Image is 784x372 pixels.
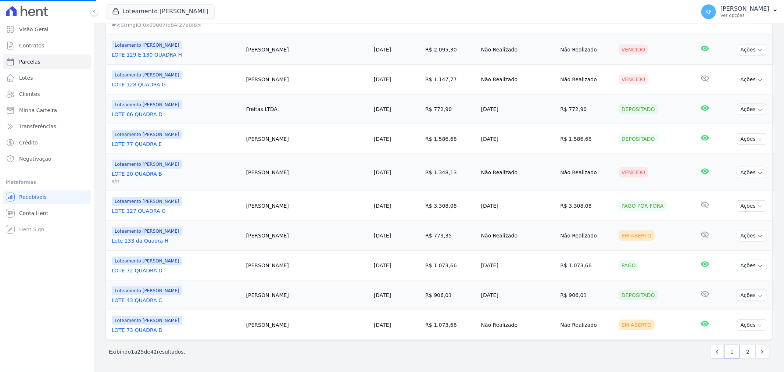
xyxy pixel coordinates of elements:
[422,310,478,340] td: R$ 1.073,66
[112,21,240,29] span: #<StringIO:0x00007fe84f27a0f8>
[243,221,371,251] td: [PERSON_NAME]
[3,22,91,37] a: Visão Geral
[19,58,40,65] span: Parcelas
[374,233,391,239] a: [DATE]
[737,133,766,145] button: Ações
[19,139,38,146] span: Crédito
[112,286,182,295] span: Loteamento [PERSON_NAME]
[19,42,44,49] span: Contratos
[19,107,57,114] span: Minha Carteira
[478,310,558,340] td: Não Realizado
[422,251,478,280] td: R$ 1.073,66
[374,292,391,298] a: [DATE]
[243,35,371,65] td: [PERSON_NAME]
[705,9,712,14] span: KF
[3,151,91,166] a: Negativação
[422,35,478,65] td: R$ 2.095,30
[374,322,391,328] a: [DATE]
[3,103,91,118] a: Minha Carteira
[619,104,658,114] div: Depositado
[422,280,478,310] td: R$ 906,01
[557,221,616,251] td: Não Realizado
[724,345,740,359] a: 1
[557,154,616,191] td: Não Realizado
[740,345,756,359] a: 2
[3,54,91,69] a: Parcelas
[422,191,478,221] td: R$ 3.308,08
[19,123,56,130] span: Transferências
[619,290,658,300] div: Depositado
[737,104,766,115] button: Ações
[737,290,766,301] button: Ações
[112,297,240,304] a: LOTE 43 QUADRA C
[557,124,616,154] td: R$ 1.586,68
[19,26,49,33] span: Visão Geral
[374,262,391,268] a: [DATE]
[422,124,478,154] td: R$ 1.586,68
[19,210,48,217] span: Conta Hent
[737,74,766,85] button: Ações
[112,267,240,274] a: LOTE 72 QUADRA D
[112,140,240,148] a: LOTE 77 QUADRA E
[374,47,391,53] a: [DATE]
[112,41,182,50] span: Loteamento [PERSON_NAME]
[112,71,182,79] span: Loteamento [PERSON_NAME]
[112,207,240,215] a: LOTE 127 QUADRA G
[478,191,558,221] td: [DATE]
[243,154,371,191] td: [PERSON_NAME]
[755,345,769,359] a: Next
[557,310,616,340] td: Não Realizado
[619,44,648,55] div: Vencido
[478,35,558,65] td: Não Realizado
[131,349,134,355] span: 1
[112,326,240,334] a: LOTE 73 QUADRA D
[478,154,558,191] td: Não Realizado
[737,319,766,331] button: Ações
[422,94,478,124] td: R$ 772,90
[3,190,91,204] a: Recebíveis
[557,191,616,221] td: R$ 3.308,08
[478,94,558,124] td: [DATE]
[112,197,182,206] span: Loteamento [PERSON_NAME]
[478,65,558,94] td: Não Realizado
[3,206,91,221] a: Conta Hent
[478,280,558,310] td: [DATE]
[112,227,182,236] span: Loteamento [PERSON_NAME]
[106,4,215,18] button: Loteamento [PERSON_NAME]
[243,65,371,94] td: [PERSON_NAME]
[19,155,51,162] span: Negativação
[619,320,655,330] div: Em Aberto
[19,74,33,82] span: Lotes
[137,349,144,355] span: 25
[374,136,391,142] a: [DATE]
[557,65,616,94] td: Não Realizado
[112,111,240,118] a: LOTE 66 QUADRA D
[3,71,91,85] a: Lotes
[112,170,240,185] a: LOTE 20 QUADRA Bs/n
[478,124,558,154] td: [DATE]
[150,349,157,355] span: 42
[19,90,40,98] span: Clientes
[619,230,655,241] div: Em Aberto
[695,1,784,22] button: KF [PERSON_NAME] Ver opções
[243,310,371,340] td: [PERSON_NAME]
[243,94,371,124] td: Freitas LTDA.
[737,44,766,56] button: Ações
[112,257,182,265] span: Loteamento [PERSON_NAME]
[422,221,478,251] td: R$ 779,35
[243,124,371,154] td: [PERSON_NAME]
[422,154,478,191] td: R$ 1.348,13
[3,38,91,53] a: Contratos
[422,65,478,94] td: R$ 1.147,77
[19,193,47,201] span: Recebíveis
[243,280,371,310] td: [PERSON_NAME]
[478,251,558,280] td: [DATE]
[737,260,766,271] button: Ações
[557,35,616,65] td: Não Realizado
[243,251,371,280] td: [PERSON_NAME]
[619,167,648,178] div: Vencido
[3,87,91,101] a: Clientes
[720,12,769,18] p: Ver opções
[478,221,558,251] td: Não Realizado
[112,51,240,58] a: LOTE 129 E 130 QUADRA H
